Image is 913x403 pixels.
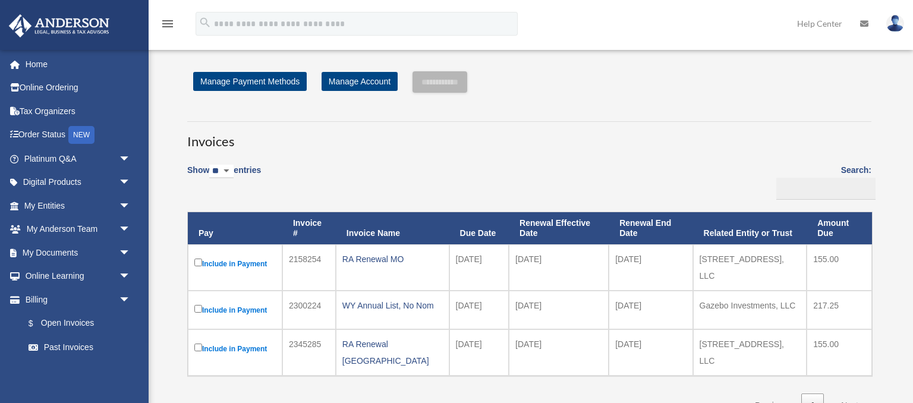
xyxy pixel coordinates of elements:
span: arrow_drop_down [119,241,143,265]
th: Renewal End Date: activate to sort column ascending [609,212,692,244]
span: arrow_drop_down [119,218,143,242]
td: 155.00 [807,329,872,376]
input: Include in Payment [194,259,202,266]
td: [STREET_ADDRESS], LLC [693,244,807,291]
span: arrow_drop_down [119,147,143,171]
a: Manage Payments [17,359,143,383]
a: Tax Organizers [8,99,149,123]
a: Digital Productsarrow_drop_down [8,171,149,194]
td: 2300224 [282,291,336,329]
td: [DATE] [509,329,609,376]
div: WY Annual List, No Nom [342,297,443,314]
a: Order StatusNEW [8,123,149,147]
td: [DATE] [609,329,692,376]
label: Include in Payment [194,303,276,317]
th: Related Entity or Trust: activate to sort column ascending [693,212,807,244]
a: Platinum Q&Aarrow_drop_down [8,147,149,171]
input: Include in Payment [194,344,202,351]
td: 217.25 [807,291,872,329]
a: Billingarrow_drop_down [8,288,143,311]
div: RA Renewal MO [342,251,443,267]
th: Amount Due: activate to sort column ascending [807,212,872,244]
input: Search: [776,178,876,200]
h3: Invoices [187,121,871,151]
img: Anderson Advisors Platinum Portal [5,14,113,37]
td: 155.00 [807,244,872,291]
label: Search: [772,163,871,200]
a: $Open Invoices [17,311,137,336]
input: Include in Payment [194,305,202,313]
span: arrow_drop_down [119,194,143,218]
td: 2345285 [282,329,336,376]
td: [DATE] [509,291,609,329]
span: $ [35,316,41,331]
a: Manage Account [322,72,398,91]
img: User Pic [886,15,904,32]
th: Renewal Effective Date: activate to sort column ascending [509,212,609,244]
i: search [199,16,212,29]
a: My Anderson Teamarrow_drop_down [8,218,149,241]
th: Due Date: activate to sort column ascending [449,212,509,244]
td: [DATE] [449,291,509,329]
a: Manage Payment Methods [193,72,307,91]
div: RA Renewal [GEOGRAPHIC_DATA] [342,336,443,369]
i: menu [160,17,175,31]
a: My Documentsarrow_drop_down [8,241,149,265]
td: 2158254 [282,244,336,291]
a: My Entitiesarrow_drop_down [8,194,149,218]
td: [DATE] [609,244,692,291]
th: Pay: activate to sort column descending [188,212,282,244]
span: arrow_drop_down [119,288,143,312]
th: Invoice Name: activate to sort column ascending [336,212,449,244]
th: Invoice #: activate to sort column ascending [282,212,336,244]
td: [DATE] [449,244,509,291]
td: Gazebo Investments, LLC [693,291,807,329]
span: arrow_drop_down [119,171,143,195]
a: Online Ordering [8,76,149,100]
a: Online Learningarrow_drop_down [8,265,149,288]
td: [DATE] [449,329,509,376]
a: menu [160,21,175,31]
td: [STREET_ADDRESS], LLC [693,329,807,376]
a: Past Invoices [17,335,143,359]
label: Include in Payment [194,341,276,356]
td: [DATE] [509,244,609,291]
label: Include in Payment [194,256,276,271]
div: NEW [68,126,95,144]
td: [DATE] [609,291,692,329]
label: Show entries [187,163,261,190]
select: Showentries [209,165,234,178]
a: Home [8,52,149,76]
span: arrow_drop_down [119,265,143,289]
